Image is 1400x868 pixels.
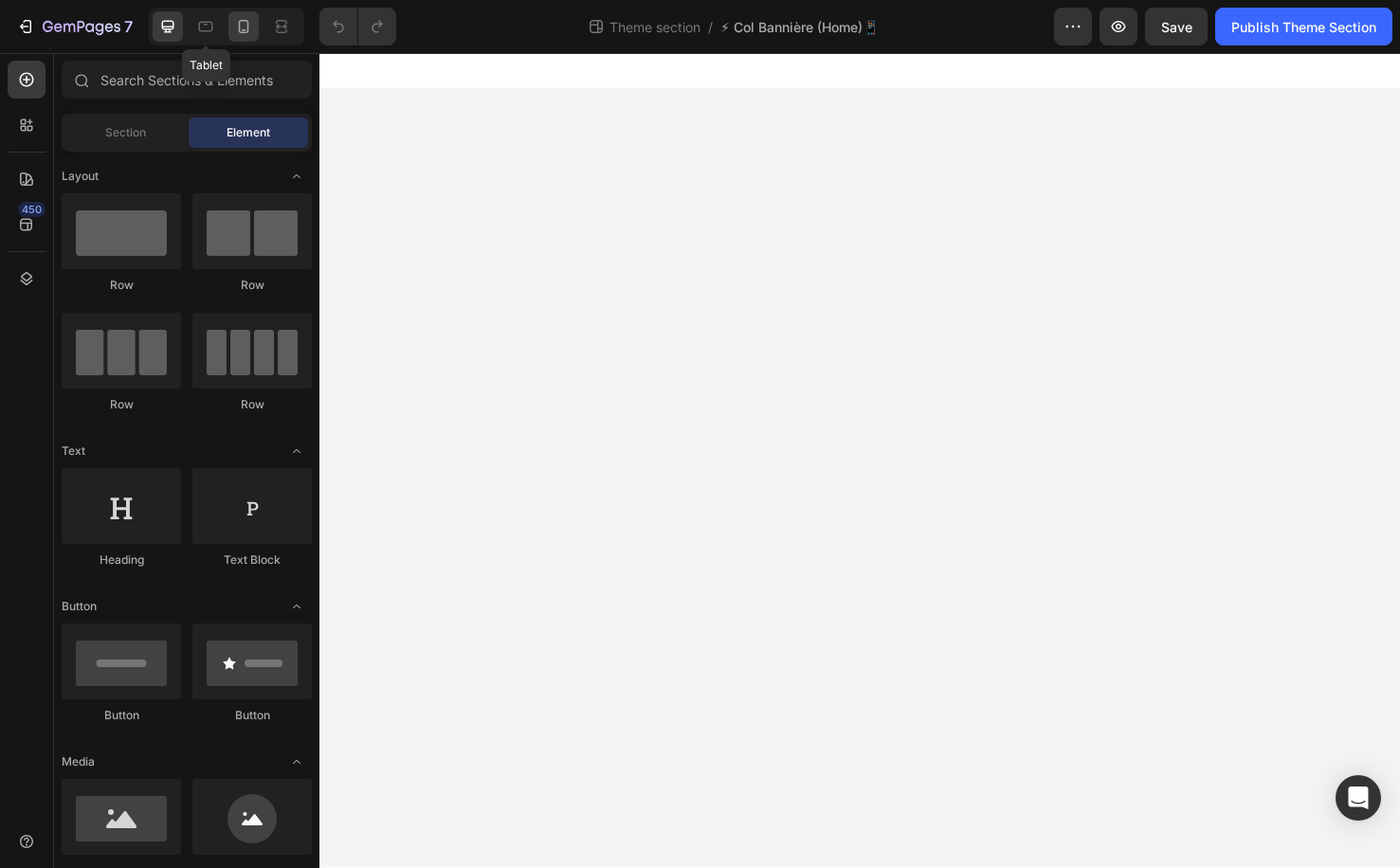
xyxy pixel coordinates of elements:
[192,707,312,724] div: Button
[62,168,99,185] span: Layout
[62,753,95,770] span: Media
[62,707,181,724] div: Button
[1161,19,1192,35] span: Save
[319,53,1400,868] iframe: Design area
[124,15,133,38] p: 7
[8,8,141,45] button: 7
[62,277,181,294] div: Row
[282,161,312,191] span: Toggle open
[192,552,312,569] div: Text Block
[62,552,181,569] div: Heading
[62,443,85,460] span: Text
[1231,17,1376,37] div: Publish Theme Section
[319,8,396,45] div: Undo/Redo
[720,17,879,37] span: ⚡ Col Bannière (Home)📱
[282,591,312,622] span: Toggle open
[62,598,97,615] span: Button
[62,61,312,99] input: Search Sections & Elements
[227,124,270,141] span: Element
[282,436,312,466] span: Toggle open
[192,396,312,413] div: Row
[192,277,312,294] div: Row
[18,202,45,217] div: 450
[606,17,704,37] span: Theme section
[1145,8,1208,45] button: Save
[1336,775,1381,821] div: Open Intercom Messenger
[708,17,713,37] span: /
[105,124,146,141] span: Section
[1215,8,1392,45] button: Publish Theme Section
[282,747,312,777] span: Toggle open
[62,396,181,413] div: Row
